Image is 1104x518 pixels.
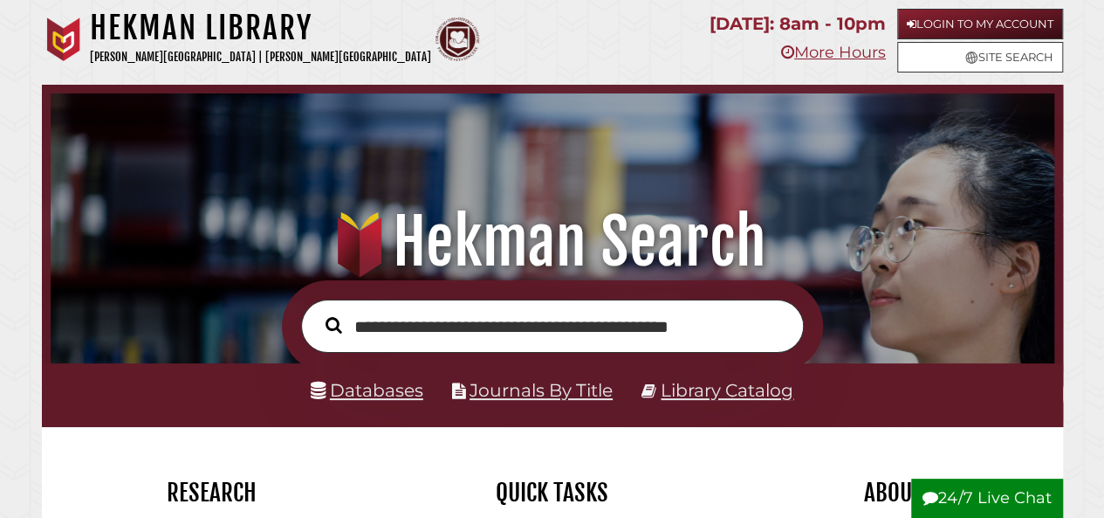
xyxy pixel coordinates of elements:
h2: About [736,478,1050,508]
p: [PERSON_NAME][GEOGRAPHIC_DATA] | [PERSON_NAME][GEOGRAPHIC_DATA] [90,47,431,67]
a: Site Search [897,42,1063,73]
h1: Hekman Library [90,9,431,47]
img: Calvin University [42,17,86,61]
a: Databases [311,379,423,401]
h2: Research [55,478,369,508]
a: Library Catalog [661,379,793,401]
img: Calvin Theological Seminary [435,17,479,61]
h2: Quick Tasks [395,478,710,508]
i: Search [326,316,342,334]
a: Journals By Title [470,379,613,401]
h1: Hekman Search [66,204,1037,280]
a: More Hours [781,43,886,62]
a: Login to My Account [897,9,1063,39]
button: Search [317,313,351,338]
p: [DATE]: 8am - 10pm [710,9,886,39]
